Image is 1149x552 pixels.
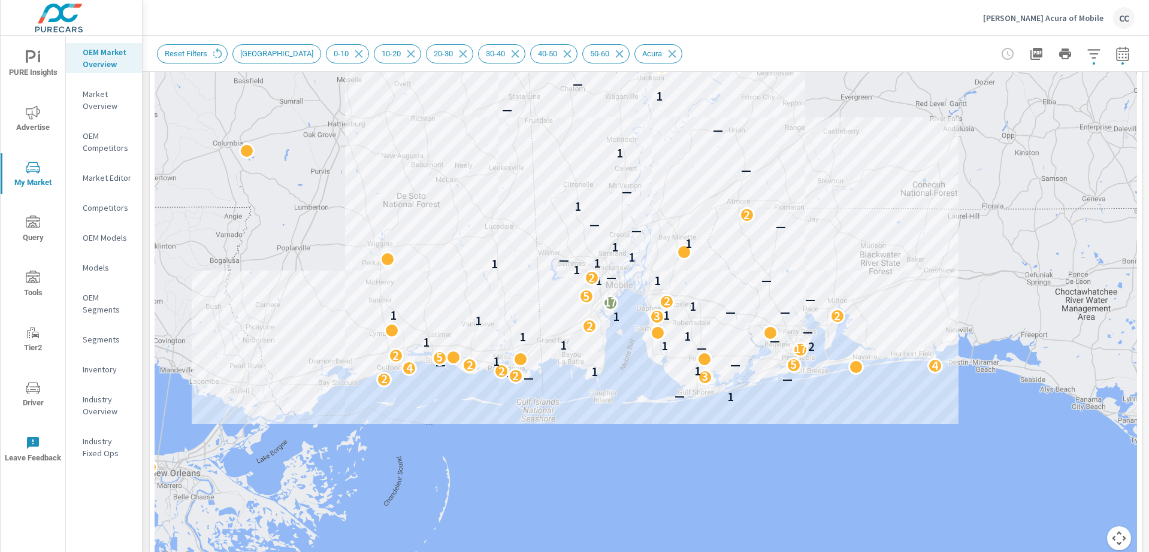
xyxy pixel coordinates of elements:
p: 5 [436,350,443,365]
p: — [631,224,642,238]
p: — [436,358,446,372]
p: 3 [702,369,708,384]
span: 40-50 [531,49,564,58]
div: OEM Segments [66,289,142,319]
span: My Market [4,160,62,190]
span: [GEOGRAPHIC_DATA] [233,49,320,58]
div: Inventory [66,360,142,378]
p: 1 [612,240,618,254]
p: — [622,185,632,199]
button: Print Report [1053,42,1077,66]
p: 2 [743,208,750,222]
p: Models [83,262,132,274]
p: 1 [613,310,619,324]
div: Industry Overview [66,390,142,420]
p: 1 [654,274,661,288]
p: Market Editor [83,172,132,184]
p: 1 [616,146,623,160]
p: 2 [588,271,595,285]
p: — [502,103,512,117]
p: — [805,293,815,307]
p: 17 [794,342,807,356]
div: 50-60 [582,44,630,63]
p: 2 [381,372,388,386]
p: 1 [685,236,692,251]
p: 4 [406,361,413,375]
p: 1 [517,352,524,366]
p: Market Overview [83,88,132,112]
p: 2 [392,348,399,363]
div: Competitors [66,199,142,217]
p: 1 [591,365,598,379]
p: 1 [423,335,430,350]
p: 5 [790,357,797,372]
p: 1 [684,329,691,344]
p: Segments [83,333,132,345]
span: 50-60 [583,49,616,58]
span: 30-40 [479,49,512,58]
span: Driver [4,381,62,410]
p: — [713,123,723,138]
p: 2 [834,309,840,323]
div: nav menu [1,36,65,477]
p: 2 [498,364,505,378]
span: Query [4,216,62,245]
div: 30-40 [478,44,525,63]
div: Industry Fixed Ops [66,432,142,462]
p: — [559,253,569,268]
p: 1 [519,330,526,344]
p: 1 [628,250,635,265]
p: 1 [727,390,734,404]
p: 1 [690,299,696,314]
p: 1 [390,308,397,323]
div: 40-50 [530,44,577,63]
span: Leave Feedback [4,436,62,465]
p: — [780,305,790,320]
p: 1 [475,314,482,328]
p: 2 [512,369,519,383]
p: 17 [604,295,617,310]
span: Tools [4,271,62,300]
span: Advertise [4,105,62,135]
div: OEM Competitors [66,127,142,157]
button: Map camera controls [1107,526,1131,550]
p: 1 [663,308,670,323]
p: OEM Segments [83,292,132,316]
button: "Export Report to PDF" [1024,42,1048,66]
p: 2 [586,319,593,333]
p: — [741,163,751,178]
div: CC [1113,7,1135,29]
p: Industry Overview [83,393,132,417]
div: Segments [66,330,142,348]
span: 10-20 [374,49,408,58]
div: 10-20 [374,44,421,63]
p: — [730,358,740,372]
div: 0-10 [326,44,369,63]
div: Models [66,259,142,277]
p: Competitors [83,202,132,214]
p: — [573,77,583,92]
p: 4 [932,359,938,373]
p: — [782,372,793,387]
p: 1 [574,199,581,214]
p: — [697,341,707,356]
div: Market Overview [66,85,142,115]
span: Tier2 [4,326,62,355]
p: — [776,220,786,234]
div: Market Editor [66,169,142,187]
p: 1 [560,338,567,353]
p: 2 [467,358,473,372]
p: 2 [808,339,815,354]
p: 1 [656,89,663,104]
p: — [725,305,736,320]
p: — [675,389,685,404]
p: OEM Models [83,232,132,244]
p: OEM Competitors [83,130,132,154]
p: 1 [467,360,474,374]
p: 1 [594,256,600,271]
p: Industry Fixed Ops [83,435,132,459]
p: 2 [664,294,670,308]
div: Acura [634,44,682,63]
p: — [524,371,534,386]
span: PURE Insights [4,50,62,80]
